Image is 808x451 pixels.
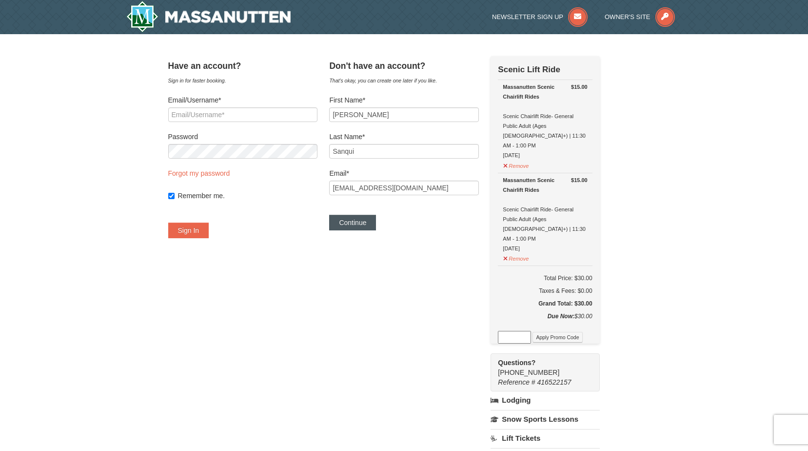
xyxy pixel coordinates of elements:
strong: Questions? [498,359,535,367]
a: Forgot my password [168,169,230,177]
button: Apply Promo Code [532,332,582,343]
span: [PHONE_NUMBER] [498,358,582,376]
label: Password [168,132,317,142]
h6: Total Price: $30.00 [498,273,592,283]
button: Remove [503,159,529,171]
a: Newsletter Sign Up [492,13,588,20]
label: Email* [329,168,478,178]
strong: $15.00 [571,175,588,185]
h5: Grand Total: $30.00 [498,299,592,308]
a: Snow Sports Lessons [491,410,599,428]
h4: Have an account? [168,61,317,71]
button: Sign In [168,223,209,238]
input: Last Name [329,144,478,159]
input: Email* [329,181,478,195]
img: Massanutten Resort Logo [126,1,291,32]
div: Massanutten Scenic Chairlift Rides [503,175,587,195]
input: Email/Username* [168,107,317,122]
span: Owner's Site [605,13,650,20]
span: Reference # [498,378,535,386]
h4: Don't have an account? [329,61,478,71]
span: 416522157 [537,378,572,386]
div: Massanutten Scenic Chairlift Rides [503,82,587,102]
div: Scenic Chairlift Ride- General Public Adult (Ages [DEMOGRAPHIC_DATA]+) | 11:30 AM - 1:00 PM [DATE] [503,175,587,253]
div: Scenic Chairlift Ride- General Public Adult (Ages [DEMOGRAPHIC_DATA]+) | 11:30 AM - 1:00 PM [DATE] [503,82,587,160]
div: Sign in for faster booking. [168,76,317,85]
div: That's okay, you can create one later if you like. [329,76,478,85]
div: $30.00 [498,311,592,331]
label: First Name* [329,95,478,105]
label: Remember me. [178,191,317,201]
label: Last Name* [329,132,478,142]
input: First Name [329,107,478,122]
button: Continue [329,215,376,230]
span: Newsletter Sign Up [492,13,563,20]
a: Owner's Site [605,13,675,20]
strong: Due Now: [548,313,574,320]
strong: $15.00 [571,82,588,92]
a: Massanutten Resort [126,1,291,32]
strong: Scenic Lift Ride [498,65,560,74]
div: Taxes & Fees: $0.00 [498,286,592,296]
a: Lodging [491,391,599,409]
button: Remove [503,251,529,264]
label: Email/Username* [168,95,317,105]
a: Lift Tickets [491,429,599,447]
